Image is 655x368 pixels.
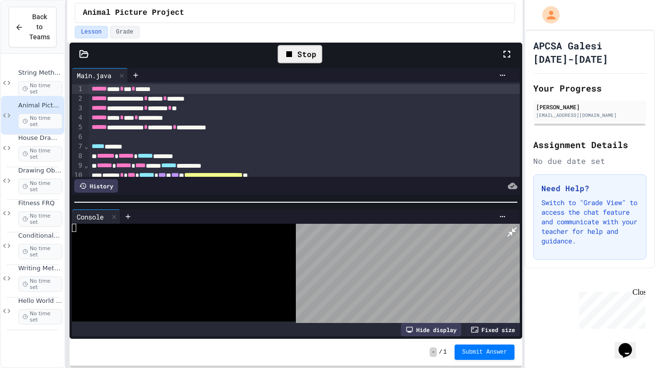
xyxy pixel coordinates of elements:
[533,81,646,95] h2: Your Progress
[18,146,62,161] span: No time set
[18,244,62,259] span: No time set
[575,288,645,329] iframe: chat widget
[18,232,62,240] span: Conditionals Classwork
[72,123,84,132] div: 5
[533,39,646,66] h1: APCSA Galesi [DATE]-[DATE]
[18,264,62,273] span: Writing Methods
[533,138,646,151] h2: Assignment Details
[72,94,84,103] div: 2
[18,114,62,129] span: No time set
[9,7,57,47] button: Back to Teams
[18,179,62,194] span: No time set
[532,4,562,26] div: My Account
[462,348,507,356] span: Submit Answer
[18,297,62,305] span: Hello World Activity
[72,68,128,82] div: Main.java
[401,323,461,336] div: Hide display
[110,26,140,38] button: Grade
[536,112,643,119] div: [EMAIL_ADDRESS][DOMAIN_NAME]
[18,102,62,110] span: Animal Picture Project
[4,4,66,61] div: Chat with us now!Close
[278,45,322,63] div: Stop
[18,211,62,227] span: No time set
[83,7,184,19] span: Animal Picture Project
[18,276,62,292] span: No time set
[18,199,62,207] span: Fitness FRQ
[72,161,84,171] div: 9
[536,103,643,111] div: [PERSON_NAME]
[72,209,120,224] div: Console
[72,151,84,161] div: 8
[84,161,89,169] span: Fold line
[533,155,646,167] div: No due date set
[72,212,108,222] div: Console
[466,323,520,336] div: Fixed size
[615,330,645,358] iframe: chat widget
[444,348,447,356] span: 1
[18,81,62,96] span: No time set
[18,309,62,324] span: No time set
[455,345,515,360] button: Submit Answer
[18,134,62,142] span: House Drawing Classwork
[74,179,118,193] div: History
[439,348,442,356] span: /
[72,132,84,142] div: 6
[72,171,84,180] div: 10
[72,103,84,113] div: 3
[18,167,62,175] span: Drawing Objects in Java - HW Playposit Code
[430,347,437,357] span: -
[75,26,108,38] button: Lesson
[29,12,50,42] span: Back to Teams
[72,142,84,151] div: 7
[541,198,638,246] p: Switch to "Grade View" to access the chat feature and communicate with your teacher for help and ...
[72,70,116,80] div: Main.java
[72,84,84,94] div: 1
[541,183,638,194] h3: Need Help?
[72,113,84,123] div: 4
[18,69,62,77] span: String Methods Examples
[84,142,89,150] span: Fold line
